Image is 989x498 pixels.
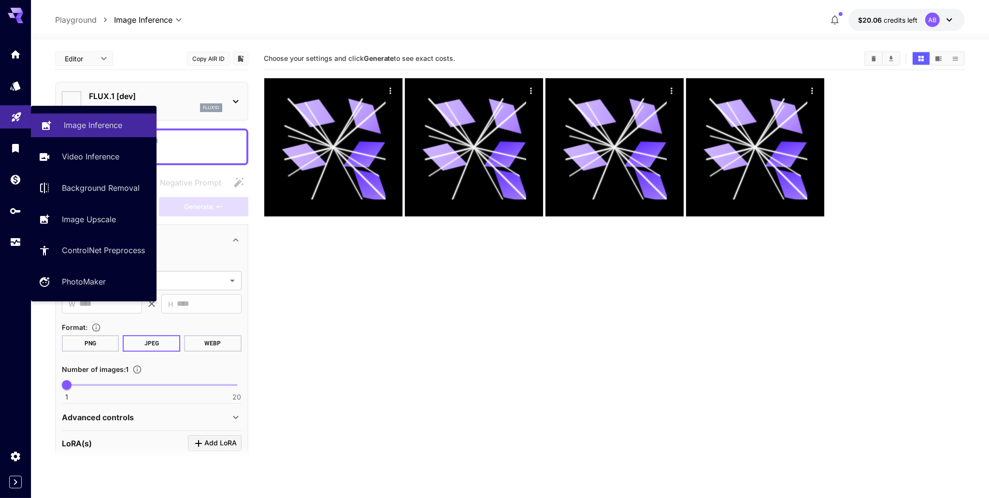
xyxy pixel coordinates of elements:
span: Number of images : 1 [62,365,129,373]
span: H [168,299,173,310]
span: Choose your settings and click to see exact costs. [264,54,456,62]
a: ControlNet Preprocess [31,239,157,262]
span: Editor [65,54,95,64]
button: Choose the file format for the output image. [87,323,105,332]
span: Add LoRA [204,437,237,449]
p: ControlNet Preprocess [62,244,145,256]
button: Click to add LoRA [188,435,242,451]
span: W [69,299,75,310]
span: Negative prompts are not compatible with the selected model. [141,176,229,188]
b: Generate [364,54,394,62]
div: Home [10,48,21,60]
div: Library [10,142,21,154]
div: Виджет чата [941,452,989,498]
p: Image Upscale [62,213,116,225]
a: Video Inference [31,145,157,169]
div: AB [925,13,940,27]
a: Image Inference [31,114,157,137]
p: FLUX.1 [dev] [89,90,222,102]
button: Show images in video view [930,52,947,65]
p: Playground [55,14,97,26]
nav: breadcrumb [55,14,114,26]
p: PhotoMaker [62,276,106,287]
div: $20.05704 [858,15,917,25]
div: Actions [383,83,397,98]
button: JPEG [123,335,180,352]
a: PhotoMaker [31,270,157,294]
span: 20 [232,392,241,402]
button: Download All [883,52,900,65]
iframe: Chat Widget [941,452,989,498]
div: Usage [10,236,21,248]
div: Models [10,80,21,92]
span: Image Inference [114,14,172,26]
p: Image Inference [64,119,122,131]
div: Settings [10,450,21,462]
div: Actions [523,83,538,98]
span: Negative Prompt [160,177,221,188]
button: Show images in grid view [913,52,930,65]
button: Specify how many images to generate in a single request. Each image generation will be charged se... [129,365,146,374]
div: Actions [804,83,819,98]
span: Format : [62,323,87,331]
button: WEBP [184,335,242,352]
div: Playground [11,108,22,120]
span: credits left [884,16,917,24]
div: API Keys [10,205,21,217]
button: Show images in list view [947,52,964,65]
span: $20.06 [858,16,884,24]
p: flux1d [203,104,219,111]
button: Copy AIR ID [187,52,230,66]
p: Background Removal [62,182,140,194]
div: Clear ImagesDownload All [864,51,901,66]
div: Wallet [10,173,21,185]
p: Video Inference [62,151,119,162]
button: Expand sidebar [9,476,22,488]
button: Add to library [236,53,245,64]
div: Show images in grid viewShow images in video viewShow images in list view [912,51,965,66]
button: $20.05704 [848,9,965,31]
button: PNG [62,335,119,352]
a: Background Removal [31,176,157,200]
p: Advanced controls [62,412,134,423]
button: Clear Images [865,52,882,65]
a: Image Upscale [31,207,157,231]
div: Actions [664,83,678,98]
span: 1 [65,392,68,402]
p: LoRA(s) [62,438,92,449]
